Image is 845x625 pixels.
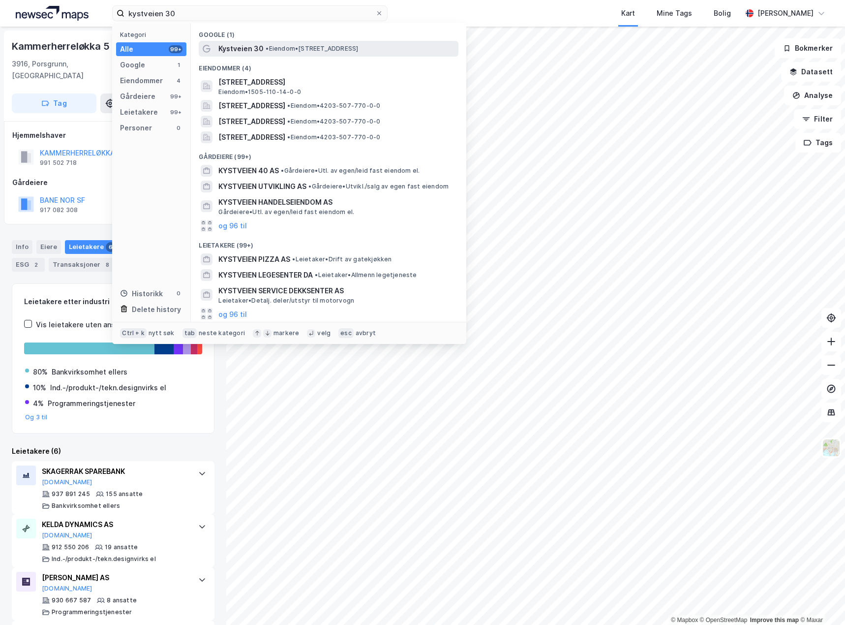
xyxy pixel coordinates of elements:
span: • [287,118,290,125]
button: Filter [794,109,841,129]
span: • [287,102,290,109]
img: Z [822,438,841,457]
div: 8 [102,260,112,270]
div: SKAGERRAK SPAREBANK [42,466,188,477]
div: 930 667 587 [52,596,91,604]
span: [STREET_ADDRESS] [218,131,285,143]
span: KYSTVEIEN 40 AS [218,165,279,177]
div: 3916, Porsgrunn, [GEOGRAPHIC_DATA] [12,58,140,82]
button: og 96 til [218,220,247,232]
div: esc [338,328,354,338]
div: Ctrl + k [120,328,147,338]
span: KYSTVEIEN LEGESENTER DA [218,269,313,281]
div: 8 ansatte [107,596,137,604]
div: Bolig [714,7,731,19]
button: Bokmerker [775,38,841,58]
div: Bankvirksomhet ellers [52,502,120,510]
button: Tag [12,94,96,113]
div: tab [182,328,197,338]
div: 155 ansatte [106,490,143,498]
div: Bankvirksomhet ellers [52,366,127,378]
div: Hjemmelshaver [12,129,214,141]
span: Leietaker • Drift av gatekjøkken [292,255,392,263]
span: [STREET_ADDRESS] [218,100,285,112]
div: 10% [33,382,46,394]
div: Programmeringstjenester [52,608,132,616]
span: KYSTVEIEN PIZZA AS [218,253,290,265]
span: • [308,183,311,190]
span: • [287,133,290,141]
div: markere [273,329,299,337]
span: [STREET_ADDRESS] [218,76,454,88]
span: • [266,45,269,52]
span: KYSTVEIEN SERVICE DEKKSENTER AS [218,285,454,297]
span: Gårdeiere • Utvikl./salg av egen fast eiendom [308,183,449,190]
div: 1 [175,61,182,69]
span: KYSTVEIEN UTVIKLING AS [218,181,306,192]
div: 19 ansatte [105,543,138,551]
img: logo.a4113a55bc3d86da70a041830d287a7e.svg [16,6,89,21]
a: Improve this map [750,617,799,624]
div: KELDA DYNAMICS AS [42,519,188,531]
div: 6 [106,242,116,252]
span: Eiendom • 4203-507-770-0-0 [287,133,380,141]
div: Eiere [36,240,61,254]
span: Leietaker • Allmenn legetjeneste [315,271,417,279]
div: [PERSON_NAME] AS [42,572,188,584]
div: 80% [33,366,48,378]
div: Alle [120,43,133,55]
div: Ind.-/produkt-/tekn.designvirks el [50,382,166,394]
div: Leietakere [65,240,120,254]
input: Søk på adresse, matrikkel, gårdeiere, leietakere eller personer [124,6,375,21]
a: Mapbox [671,617,698,624]
div: 912 550 206 [52,543,89,551]
button: og 96 til [218,308,247,320]
div: ESG [12,258,45,272]
div: Transaksjoner [49,258,116,272]
div: 99+ [169,45,182,53]
span: Eiendom • [STREET_ADDRESS] [266,45,358,53]
span: Gårdeiere • Utl. av egen/leid fast eiendom el. [281,167,420,175]
div: [PERSON_NAME] [757,7,814,19]
div: Programmeringstjenester [48,398,135,409]
div: 2 [31,260,41,270]
div: Leietakere (6) [12,445,214,457]
div: 4 [175,77,182,85]
div: Historikk [120,288,163,300]
span: • [315,271,318,279]
div: Kontrollprogram for chat [796,578,845,625]
a: OpenStreetMap [700,617,748,624]
div: Kart [621,7,635,19]
span: [STREET_ADDRESS] [218,116,285,127]
div: avbryt [356,329,376,337]
button: Datasett [781,62,841,82]
span: KYSTVEIEN HANDELSEIENDOM AS [218,196,454,208]
div: Mine Tags [657,7,692,19]
div: Eiendommer [120,75,163,87]
div: Gårdeiere (99+) [191,145,466,163]
div: Gårdeiere [120,91,155,102]
button: [DOMAIN_NAME] [42,478,92,486]
button: [DOMAIN_NAME] [42,531,92,539]
div: 917 082 308 [40,206,78,214]
span: Eiendom • 1505-110-14-0-0 [218,88,301,96]
button: Og 3 til [25,413,48,421]
div: Delete history [132,304,181,315]
span: • [281,167,284,174]
button: [DOMAIN_NAME] [42,585,92,593]
div: Leietakere [120,106,158,118]
div: 99+ [169,108,182,116]
div: Info [12,240,32,254]
span: Eiendom • 4203-507-770-0-0 [287,102,380,110]
div: Google [120,59,145,71]
span: • [292,255,295,263]
div: 99+ [169,93,182,100]
span: Kystveien 30 [218,43,264,55]
button: Analyse [784,86,841,105]
div: neste kategori [199,329,245,337]
div: Ind.-/produkt-/tekn.designvirks el [52,555,156,563]
span: Leietaker • Detalj. deler/utstyr til motorvogn [218,297,354,305]
span: Gårdeiere • Utl. av egen/leid fast eiendom el. [218,208,354,216]
div: Vis leietakere uten ansatte [36,319,129,331]
div: Leietakere (99+) [191,234,466,251]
